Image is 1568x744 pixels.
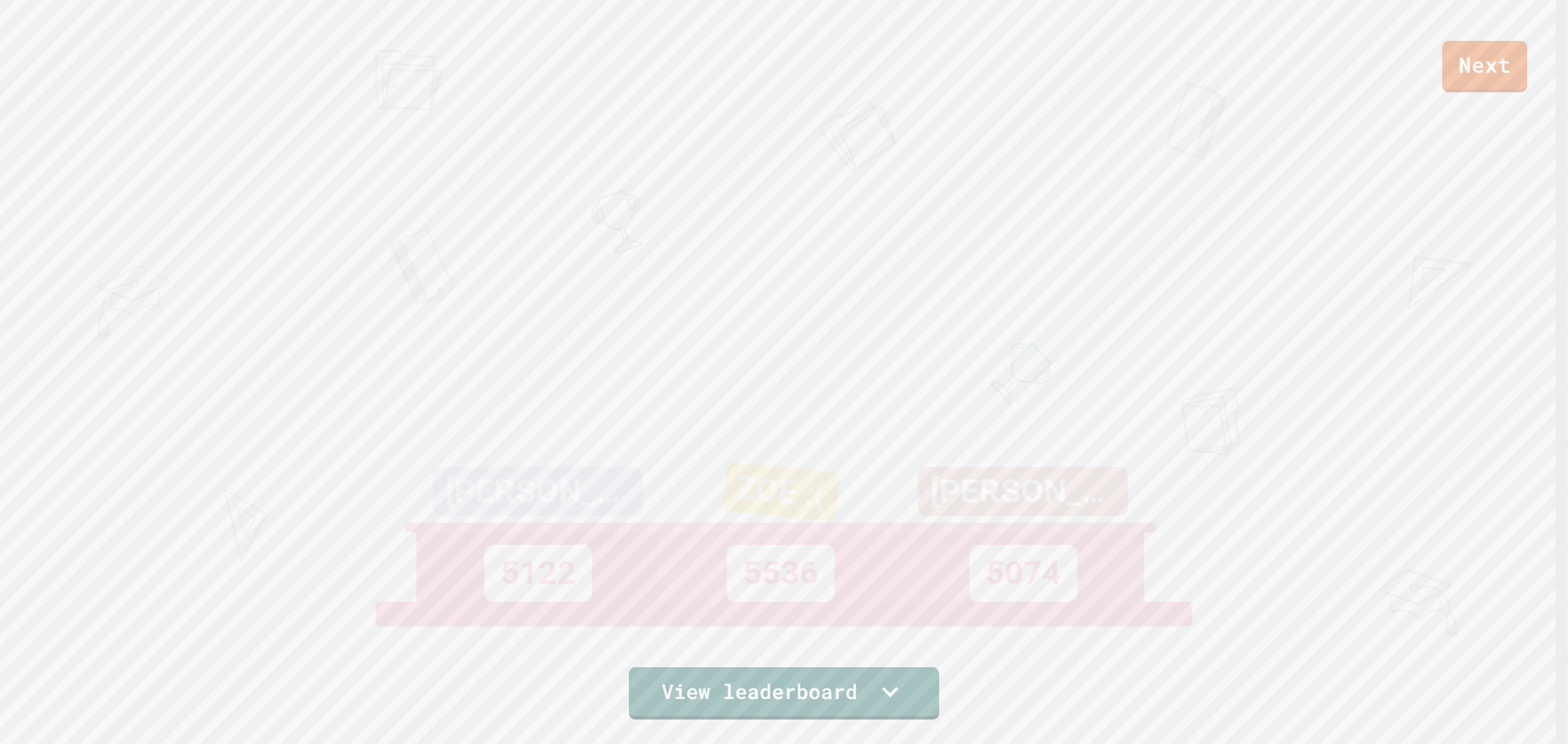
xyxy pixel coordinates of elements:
[629,667,939,719] a: View leaderboard
[918,467,1128,516] div: [PERSON_NAME]
[722,462,840,522] div: ZOE :(
[969,545,1077,602] div: 5074
[1442,41,1527,92] a: Next
[433,467,643,516] div: [PERSON_NAME]
[1499,679,1552,728] iframe: chat widget
[1432,608,1552,677] iframe: chat widget
[727,545,835,602] div: 5536
[484,545,592,602] div: 5122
